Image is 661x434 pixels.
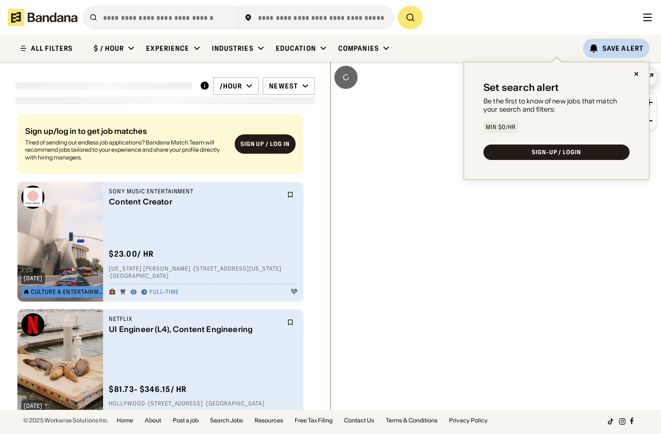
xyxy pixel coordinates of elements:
div: Full-time [150,289,179,296]
a: Terms & Conditions [386,418,437,423]
div: [DATE] [24,275,43,281]
div: Culture & Entertainment [31,289,105,295]
div: Sign up / Log in [240,140,290,148]
div: Tired of sending out endless job applications? Bandana Match Team will recommend jobs tailored to... [25,139,227,161]
div: $ / hour [94,44,124,53]
div: Hollywood · [STREET_ADDRESS] · [GEOGRAPHIC_DATA] [109,400,298,408]
div: UI Engineer (L4), Content Engineering [109,325,281,334]
div: Be the first to know of new jobs that match your search and filters: [483,97,630,114]
div: Set search alert [483,82,559,93]
div: Sony Music Entertainment [109,188,281,195]
div: Companies [338,44,379,53]
a: Privacy Policy [449,418,488,423]
div: Newest [269,82,298,90]
a: About [145,418,161,423]
div: [DATE] [24,403,43,409]
a: Free Tax Filing [295,418,332,423]
div: ALL FILTERS [31,45,73,52]
div: © 2025 Workwise Solutions Inc. [23,418,109,423]
div: /hour [220,82,242,90]
div: Netflix [109,315,281,323]
a: Home [117,418,133,423]
a: Resources [255,418,283,423]
a: Search Jobs [210,418,243,423]
div: SIGN-UP / LOGIN [532,149,581,155]
div: $ 23.00 / hr [109,249,154,259]
a: Contact Us [344,418,374,423]
img: Netflix logo [21,313,45,336]
a: Post a job [173,418,198,423]
div: Experience [146,44,189,53]
div: Sign up/log in to get job matches [25,127,227,135]
div: Min $0/hr [486,124,516,130]
img: Sony Music Entertainment logo [21,186,45,209]
div: Education [276,44,316,53]
div: [US_STATE] [PERSON_NAME] · [STREET_ADDRESS][US_STATE] · [GEOGRAPHIC_DATA] [109,265,298,280]
img: Bandana logotype [8,9,77,26]
div: Industries [212,44,254,53]
div: Content Creator [109,197,281,206]
div: Save Alert [602,44,644,53]
div: $ 81.73 - $346.15 / hr [109,384,187,394]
